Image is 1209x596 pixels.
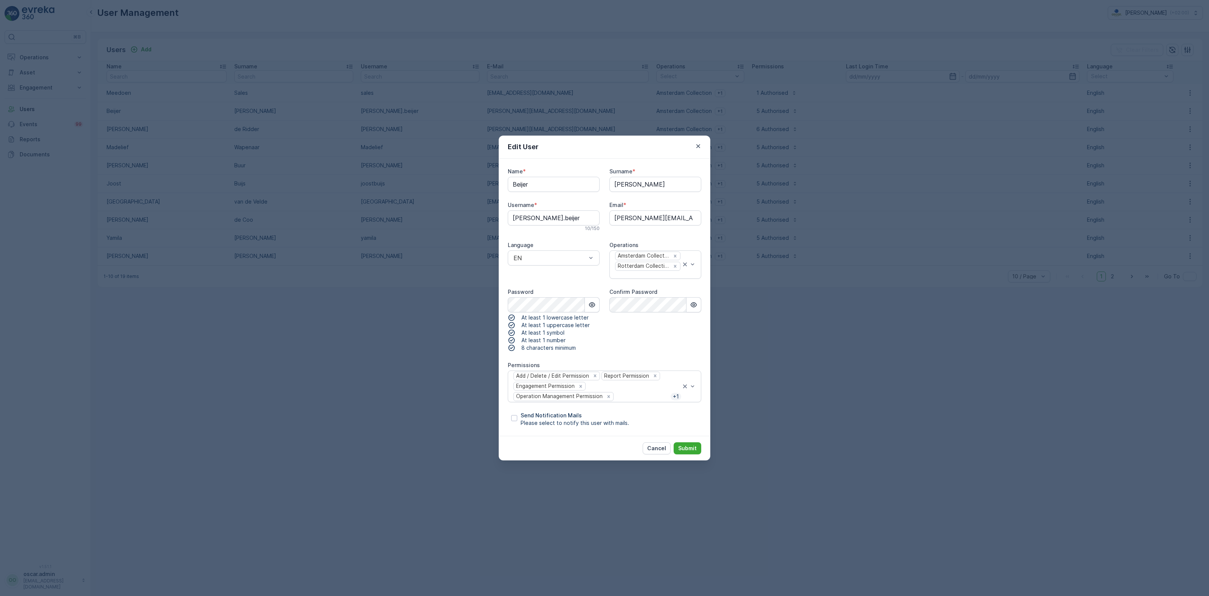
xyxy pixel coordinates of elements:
label: Password [508,289,533,295]
span: Send Notification Mails [521,412,629,419]
div: Report Permission [602,372,650,380]
label: Operations [609,242,639,248]
span: At least 1 lowercase letter [521,314,589,321]
div: Engagement Permission [514,382,576,390]
p: + 1 [672,393,680,400]
div: Amsterdam Collection [615,252,671,260]
label: Username [508,202,534,208]
p: Edit User [508,142,538,152]
span: At least 1 symbol [521,329,564,337]
label: Name [508,168,523,174]
p: Cancel [647,445,666,452]
button: Submit [674,442,701,454]
label: Language [508,242,533,248]
label: Confirm Password [609,289,657,295]
p: Submit [678,445,697,452]
div: Remove Amsterdam Collection [671,253,679,259]
div: Remove Add / Delete / Edit Permission [591,372,599,379]
div: Operation Management Permission [514,392,604,400]
div: Remove Rotterdam Collection [671,263,679,270]
div: Remove Engagement Permission [577,383,585,390]
div: Remove Report Permission [651,372,659,379]
span: 8 characters minimum [521,344,576,352]
span: Please select to notify this user with mails. [521,419,629,427]
span: At least 1 number [521,337,566,344]
div: Remove Operation Management Permission [604,393,613,400]
label: Surname [609,168,632,174]
div: Add / Delete / Edit Permission [514,372,590,380]
label: Permissions [508,362,540,368]
span: At least 1 uppercase letter [521,321,590,329]
div: Rotterdam Collection [615,262,671,270]
button: Cancel [643,442,671,454]
label: Email [609,202,623,208]
p: 10 / 150 [585,225,600,232]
